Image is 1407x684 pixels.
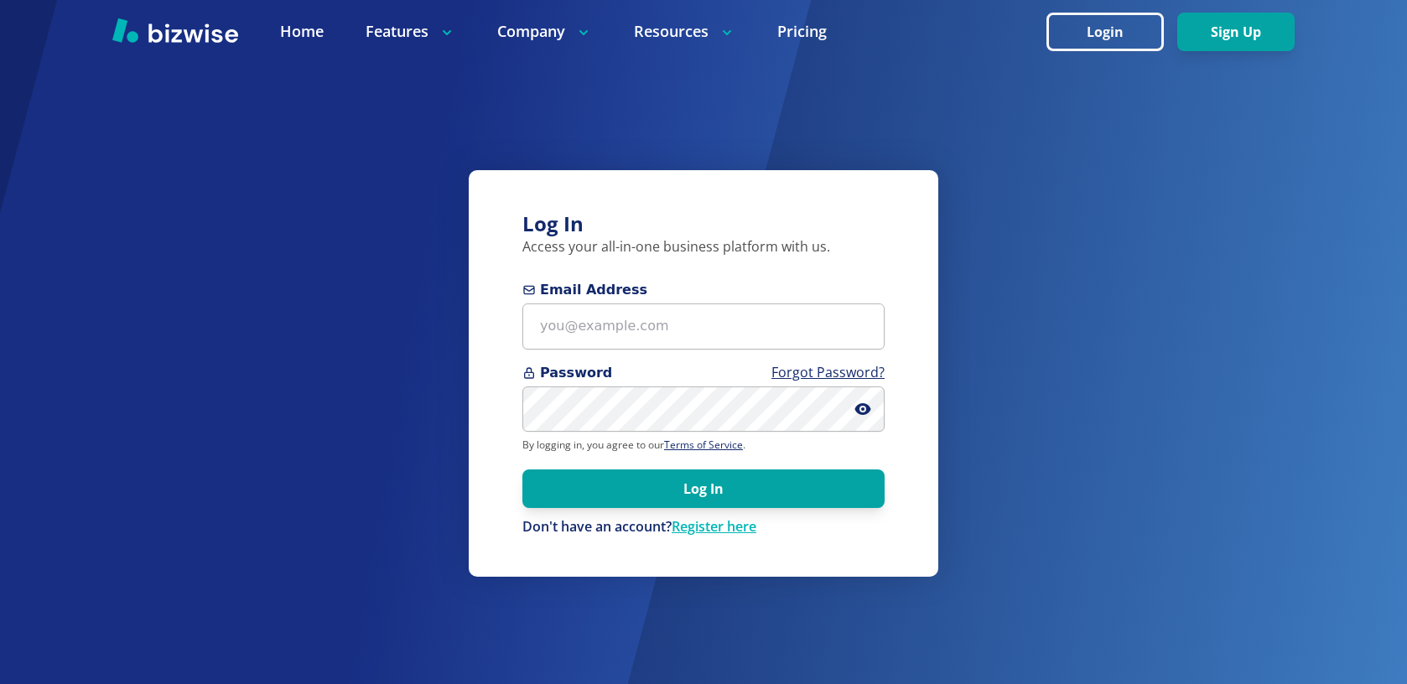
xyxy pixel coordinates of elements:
p: Don't have an account? [522,518,885,536]
p: Company [497,21,592,42]
button: Sign Up [1177,13,1295,51]
input: you@example.com [522,303,885,350]
span: Password [522,363,885,383]
a: Login [1046,24,1177,40]
p: By logging in, you agree to our . [522,438,885,452]
a: Home [280,21,324,42]
a: Pricing [777,21,827,42]
a: Register here [672,517,756,536]
div: Don't have an account?Register here [522,518,885,536]
a: Terms of Service [664,438,743,452]
span: Email Address [522,280,885,300]
img: Bizwise Logo [112,18,238,43]
a: Forgot Password? [771,363,885,381]
button: Login [1046,13,1164,51]
p: Access your all-in-one business platform with us. [522,238,885,256]
p: Features [366,21,455,42]
a: Sign Up [1177,24,1295,40]
h3: Log In [522,210,885,238]
p: Resources [634,21,735,42]
button: Log In [522,469,885,508]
